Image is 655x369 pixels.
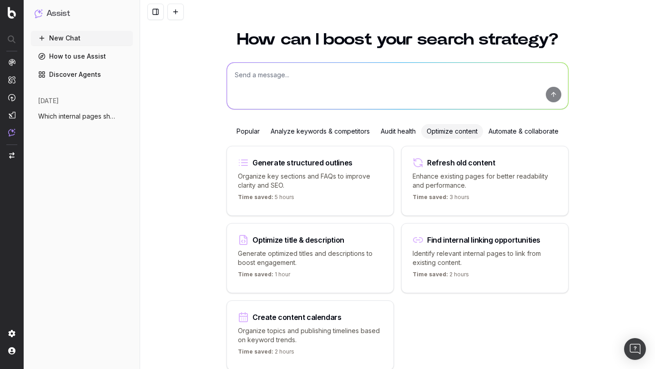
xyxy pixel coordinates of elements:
[252,314,341,321] div: Create content calendars
[238,194,273,200] span: Time saved:
[9,152,15,159] img: Switch project
[8,129,15,136] img: Assist
[238,271,290,282] p: 1 hour
[31,31,133,45] button: New Chat
[8,111,15,119] img: Studio
[238,326,383,344] p: Organize topics and publishing timelines based on keyword trends.
[624,338,646,360] div: Open Intercom Messenger
[31,49,133,64] a: How to use Assist
[8,7,16,19] img: Botify logo
[38,96,59,105] span: [DATE]
[483,124,564,139] div: Automate & collaborate
[238,194,294,204] p: 5 hours
[8,347,15,354] img: My account
[227,31,569,48] h1: How can I boost your search strategy?
[427,236,540,244] div: Find internal linking opportunities
[35,9,43,18] img: Assist
[231,124,265,139] div: Popular
[46,7,70,20] h1: Assist
[413,194,448,200] span: Time saved:
[421,124,483,139] div: Optimize content
[265,124,375,139] div: Analyze keywords & competitors
[413,194,469,204] p: 3 hours
[31,67,133,82] a: Discover Agents
[8,59,15,66] img: Analytics
[8,76,15,84] img: Intelligence
[35,7,129,20] button: Assist
[238,271,273,278] span: Time saved:
[413,271,469,282] p: 2 hours
[31,109,133,124] button: Which internal pages should I link to fr
[238,348,294,359] p: 2 hours
[8,330,15,337] img: Setting
[238,348,273,355] span: Time saved:
[238,249,383,267] p: Generate optimized titles and descriptions to boost engagement.
[375,124,421,139] div: Audit health
[252,159,353,166] div: Generate structured outlines
[8,94,15,101] img: Activation
[38,112,118,121] span: Which internal pages should I link to fr
[238,172,383,190] p: Organize key sections and FAQs to improve clarity and SEO.
[413,271,448,278] span: Time saved:
[413,249,557,267] p: Identify relevant internal pages to link from existing content.
[252,236,344,244] div: Optimize title & description
[413,172,557,190] p: Enhance existing pages for better readability and performance.
[427,159,495,166] div: Refresh old content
